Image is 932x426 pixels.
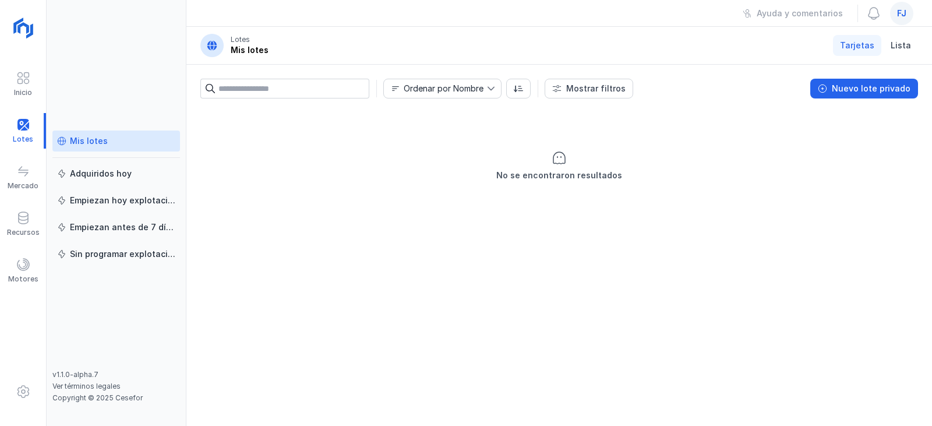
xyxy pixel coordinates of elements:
[52,163,180,184] a: Adquiridos hoy
[8,181,38,191] div: Mercado
[832,83,910,94] div: Nuevo lote privado
[70,135,108,147] div: Mis lotes
[52,244,180,265] a: Sin programar explotación
[52,190,180,211] a: Empiezan hoy explotación
[566,83,626,94] div: Mostrar filtros
[384,79,487,98] span: Nombre
[7,228,40,237] div: Recursos
[52,382,121,390] a: Ver términos legales
[897,8,906,19] span: fj
[545,79,633,98] button: Mostrar filtros
[14,88,32,97] div: Inicio
[496,170,622,181] div: No se encontraron resultados
[840,40,874,51] span: Tarjetas
[70,168,132,179] div: Adquiridos hoy
[52,217,180,238] a: Empiezan antes de 7 días
[884,35,918,56] a: Lista
[231,35,250,44] div: Lotes
[70,248,175,260] div: Sin programar explotación
[891,40,911,51] span: Lista
[735,3,850,23] button: Ayuda y comentarios
[231,44,269,56] div: Mis lotes
[70,195,175,206] div: Empiezan hoy explotación
[52,393,180,403] div: Copyright © 2025 Cesefor
[810,79,918,98] button: Nuevo lote privado
[52,370,180,379] div: v1.1.0-alpha.7
[70,221,175,233] div: Empiezan antes de 7 días
[833,35,881,56] a: Tarjetas
[9,13,38,43] img: logoRight.svg
[52,131,180,152] a: Mis lotes
[757,8,843,19] div: Ayuda y comentarios
[8,274,38,284] div: Motores
[404,85,483,93] div: Ordenar por Nombre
